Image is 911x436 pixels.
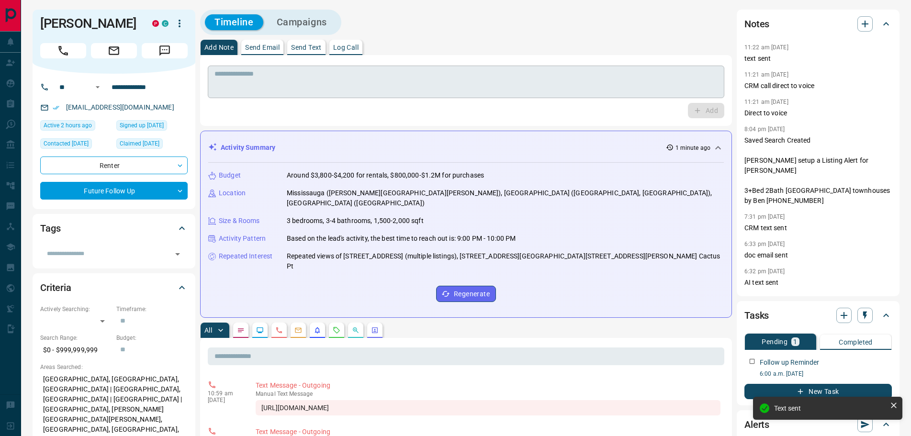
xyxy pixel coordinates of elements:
[352,326,360,334] svg: Opportunities
[40,305,112,313] p: Actively Searching:
[142,43,188,58] span: Message
[219,234,266,244] p: Activity Pattern
[744,304,892,327] div: Tasks
[839,339,873,346] p: Completed
[219,170,241,180] p: Budget
[744,268,785,275] p: 6:32 pm [DATE]
[744,135,892,206] p: Saved Search Created [PERSON_NAME] setup a Listing Alert for [PERSON_NAME] 3+Bed 2Bath [GEOGRAPHI...
[162,20,169,27] div: condos.ca
[221,143,275,153] p: Activity Summary
[256,400,720,415] div: [URL][DOMAIN_NAME]
[66,103,174,111] a: [EMAIL_ADDRESS][DOMAIN_NAME]
[793,338,797,345] p: 1
[744,126,785,133] p: 8:04 pm [DATE]
[40,16,138,31] h1: [PERSON_NAME]
[774,404,886,412] div: Text sent
[291,44,322,51] p: Send Text
[314,326,321,334] svg: Listing Alerts
[333,326,340,334] svg: Requests
[116,138,188,152] div: Sun Nov 27 2022
[205,14,263,30] button: Timeline
[219,216,260,226] p: Size & Rooms
[744,241,785,247] p: 6:33 pm [DATE]
[760,358,819,368] p: Follow up Reminder
[744,413,892,436] div: Alerts
[744,108,892,118] p: Direct to voice
[116,120,188,134] div: Mon May 02 2022
[40,276,188,299] div: Criteria
[287,216,424,226] p: 3 bedrooms, 3-4 bathrooms, 1,500-2,000 sqft
[744,223,892,233] p: CRM text sent
[287,234,516,244] p: Based on the lead's activity, the best time to reach out is: 9:00 PM - 10:00 PM
[245,44,280,51] p: Send Email
[275,326,283,334] svg: Calls
[40,280,71,295] h2: Criteria
[744,44,788,51] p: 11:22 am [DATE]
[744,250,892,260] p: doc email sent
[208,139,724,157] div: Activity Summary1 minute ago
[40,182,188,200] div: Future Follow Up
[744,213,785,220] p: 7:31 pm [DATE]
[256,380,720,391] p: Text Message - Outgoing
[40,157,188,174] div: Renter
[40,363,188,371] p: Areas Searched:
[333,44,359,51] p: Log Call
[152,20,159,27] div: property.ca
[744,278,892,288] p: AI text sent
[204,44,234,51] p: Add Note
[762,338,787,345] p: Pending
[287,251,724,271] p: Repeated views of [STREET_ADDRESS] (multiple listings), [STREET_ADDRESS][GEOGRAPHIC_DATA][STREET_...
[219,188,246,198] p: Location
[267,14,337,30] button: Campaigns
[40,334,112,342] p: Search Range:
[120,121,164,130] span: Signed up [DATE]
[744,71,788,78] p: 11:21 am [DATE]
[91,43,137,58] span: Email
[204,327,212,334] p: All
[237,326,245,334] svg: Notes
[53,104,59,111] svg: Email Verified
[40,120,112,134] div: Fri Sep 12 2025
[287,188,724,208] p: Mississauga ([PERSON_NAME][GEOGRAPHIC_DATA][PERSON_NAME]), [GEOGRAPHIC_DATA] ([GEOGRAPHIC_DATA], ...
[219,251,272,261] p: Repeated Interest
[675,144,710,152] p: 1 minute ago
[116,334,188,342] p: Budget:
[40,43,86,58] span: Call
[44,139,89,148] span: Contacted [DATE]
[120,139,159,148] span: Claimed [DATE]
[116,305,188,313] p: Timeframe:
[40,138,112,152] div: Thu Sep 04 2025
[744,99,788,105] p: 11:21 am [DATE]
[256,326,264,334] svg: Lead Browsing Activity
[744,54,892,64] p: text sent
[744,81,892,91] p: CRM call direct to voice
[744,12,892,35] div: Notes
[256,391,276,397] span: manual
[744,16,769,32] h2: Notes
[371,326,379,334] svg: Agent Actions
[40,217,188,240] div: Tags
[760,369,892,378] p: 6:00 a.m. [DATE]
[40,221,60,236] h2: Tags
[287,170,484,180] p: Around $3,800-$4,200 for rentals, $800,000-$1.2M for purchases
[44,121,92,130] span: Active 2 hours ago
[92,81,103,93] button: Open
[744,417,769,432] h2: Alerts
[256,391,720,397] p: Text Message
[208,390,241,397] p: 10:59 am
[744,384,892,399] button: New Task
[208,397,241,403] p: [DATE]
[744,308,769,323] h2: Tasks
[171,247,184,261] button: Open
[40,342,112,358] p: $0 - $999,999,999
[436,286,496,302] button: Regenerate
[294,326,302,334] svg: Emails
